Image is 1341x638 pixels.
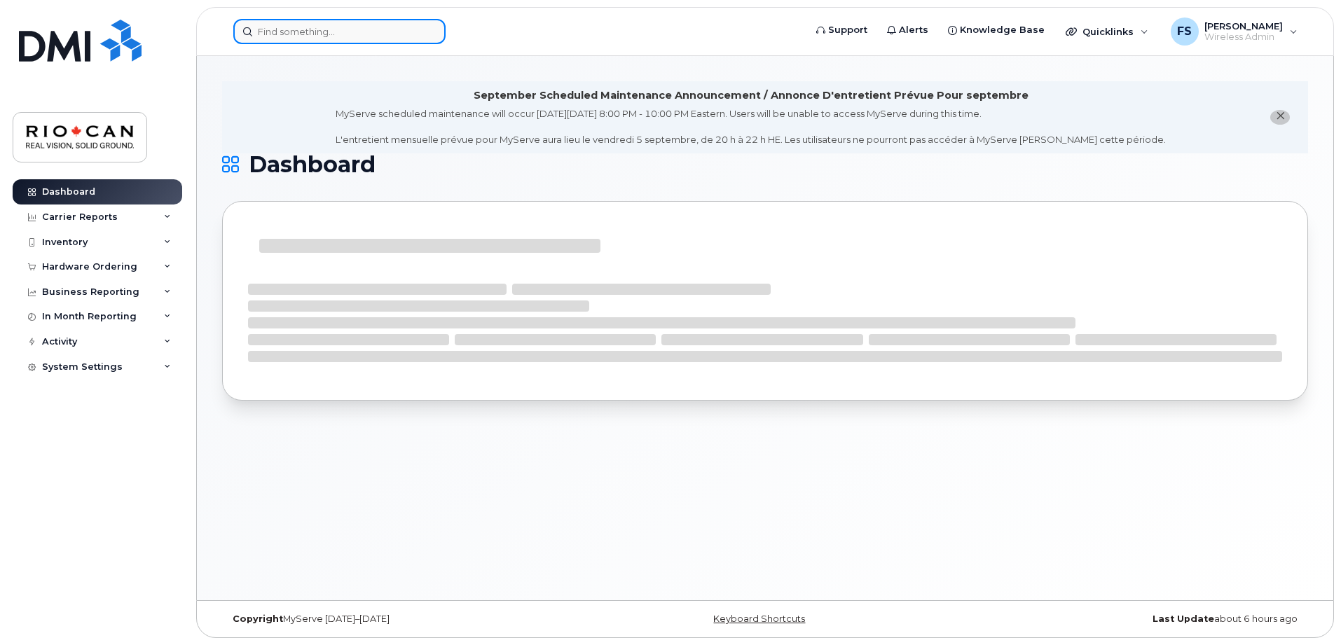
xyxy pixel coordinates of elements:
button: close notification [1270,110,1290,125]
strong: Last Update [1153,613,1214,624]
span: Dashboard [249,154,376,175]
div: September Scheduled Maintenance Announcement / Annonce D'entretient Prévue Pour septembre [474,88,1029,103]
strong: Copyright [233,613,283,624]
div: about 6 hours ago [946,613,1308,625]
div: MyServe scheduled maintenance will occur [DATE][DATE] 8:00 PM - 10:00 PM Eastern. Users will be u... [336,107,1166,146]
a: Keyboard Shortcuts [713,613,805,624]
div: MyServe [DATE]–[DATE] [222,613,584,625]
